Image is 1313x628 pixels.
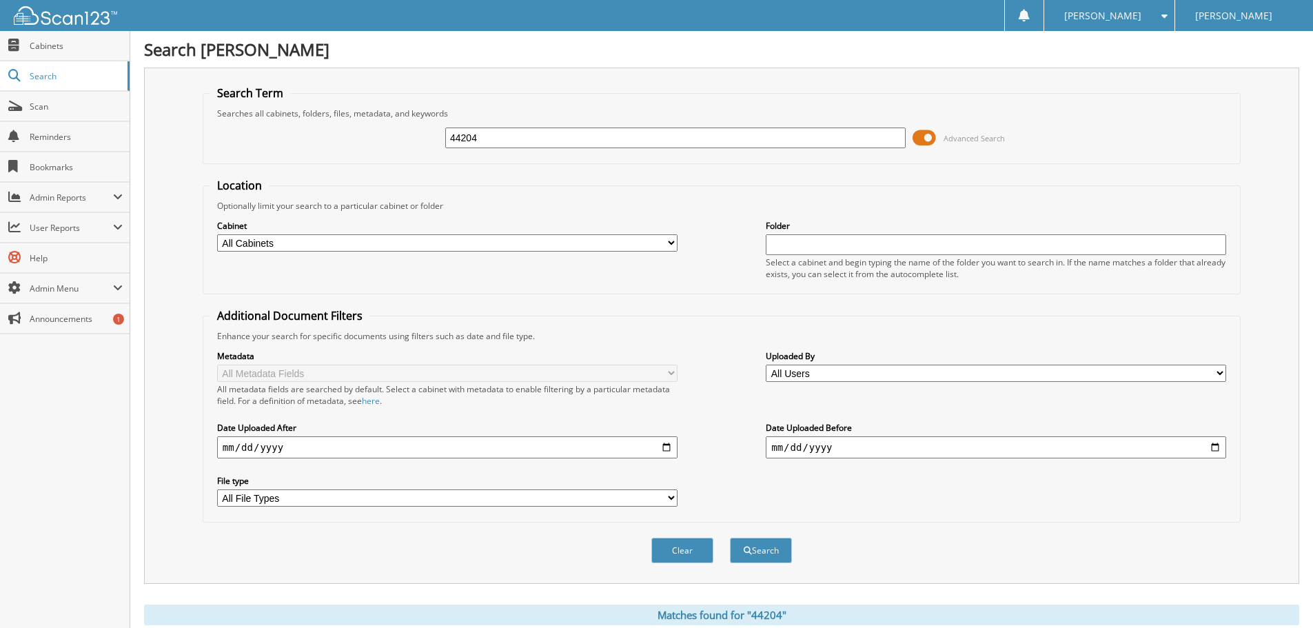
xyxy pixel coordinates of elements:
[30,131,123,143] span: Reminders
[30,101,123,112] span: Scan
[217,422,678,434] label: Date Uploaded After
[217,475,678,487] label: File type
[210,85,290,101] legend: Search Term
[210,200,1233,212] div: Optionally limit your search to a particular cabinet or folder
[217,220,678,232] label: Cabinet
[113,314,124,325] div: 1
[30,283,113,294] span: Admin Menu
[210,330,1233,342] div: Enhance your search for specific documents using filters such as date and file type.
[144,605,1299,625] div: Matches found for "44204"
[30,252,123,264] span: Help
[210,178,269,193] legend: Location
[210,308,369,323] legend: Additional Document Filters
[1195,12,1272,20] span: [PERSON_NAME]
[210,108,1233,119] div: Searches all cabinets, folders, files, metadata, and keywords
[30,222,113,234] span: User Reports
[766,436,1226,458] input: end
[766,220,1226,232] label: Folder
[30,40,123,52] span: Cabinets
[730,538,792,563] button: Search
[217,436,678,458] input: start
[766,350,1226,362] label: Uploaded By
[651,538,713,563] button: Clear
[14,6,117,25] img: scan123-logo-white.svg
[144,38,1299,61] h1: Search [PERSON_NAME]
[1064,12,1141,20] span: [PERSON_NAME]
[30,161,123,173] span: Bookmarks
[766,422,1226,434] label: Date Uploaded Before
[217,383,678,407] div: All metadata fields are searched by default. Select a cabinet with metadata to enable filtering b...
[217,350,678,362] label: Metadata
[30,70,121,82] span: Search
[30,313,123,325] span: Announcements
[766,256,1226,280] div: Select a cabinet and begin typing the name of the folder you want to search in. If the name match...
[362,395,380,407] a: here
[30,192,113,203] span: Admin Reports
[944,133,1005,143] span: Advanced Search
